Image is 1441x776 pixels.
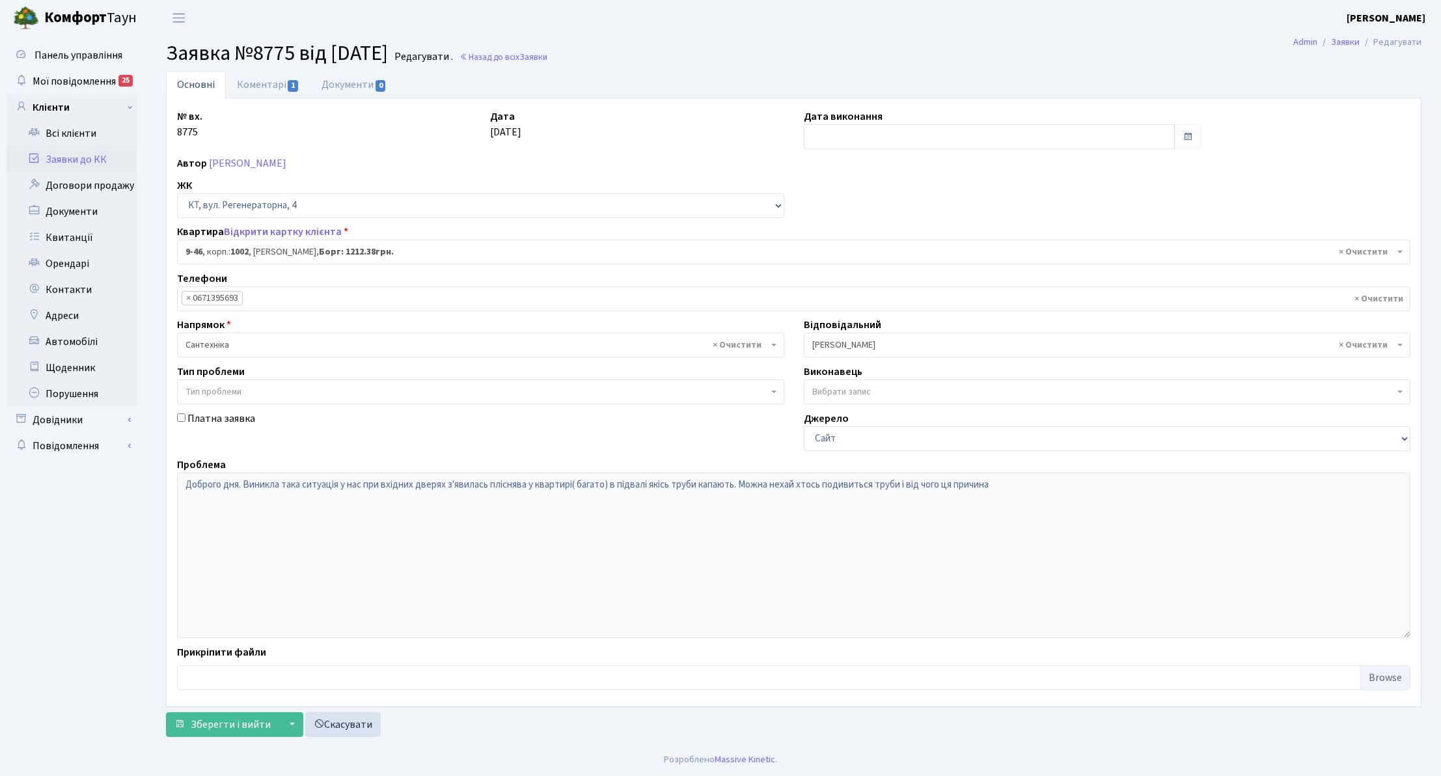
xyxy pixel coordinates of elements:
[7,68,137,94] a: Мої повідомлення25
[804,317,881,333] label: Відповідальний
[1354,292,1403,305] span: Видалити всі елементи
[804,411,849,426] label: Джерело
[185,385,241,398] span: Тип проблеми
[480,109,793,149] div: [DATE]
[7,329,137,355] a: Автомобілі
[177,240,1410,264] span: <b>9-46</b>, корп.: <b>1002</b>, Фуркало Надія Василівна, <b>Борг: 1212.38грн.</b>
[166,38,388,68] span: Заявка №8775 від [DATE]
[177,473,1410,638] textarea: Доброго дня. Виникла така ситуація у нас при вхідних дверях з'явилась пліснява у квартирі( багато...
[177,156,207,171] label: Автор
[7,407,137,433] a: Довідники
[1331,35,1360,49] a: Заявки
[177,644,266,660] label: Прикріпити файли
[191,717,271,732] span: Зберегти і вийти
[182,291,243,305] li: 0671395693
[715,753,775,766] a: Massive Kinetic
[186,292,191,305] span: ×
[177,109,202,124] label: № вх.
[7,120,137,146] a: Всі клієнти
[288,80,298,92] span: 1
[185,339,768,352] span: Сантехніка
[177,271,227,286] label: Телефони
[177,224,348,240] label: Квартира
[167,109,480,149] div: 8775
[33,74,116,89] span: Мої повідомлення
[319,245,394,258] b: Борг: 1212.38грн.
[177,333,784,357] span: Сантехніка
[209,156,286,171] a: [PERSON_NAME]
[490,109,515,124] label: Дата
[7,199,137,225] a: Документи
[7,94,137,120] a: Клієнти
[7,146,137,173] a: Заявки до КК
[1293,35,1317,49] a: Admin
[177,457,226,473] label: Проблема
[7,433,137,459] a: Повідомлення
[713,339,762,352] span: Видалити всі елементи
[7,381,137,407] a: Порушення
[392,51,453,63] small: Редагувати .
[44,7,107,28] b: Комфорт
[44,7,137,29] span: Таун
[664,753,777,767] div: Розроблено .
[177,364,245,380] label: Тип проблеми
[226,71,310,98] a: Коментарі
[7,173,137,199] a: Договори продажу
[230,245,249,258] b: 1002
[13,5,39,31] img: logo.png
[163,7,195,29] button: Переключити навігацію
[812,339,1395,352] span: Тихонов М.М.
[1274,29,1441,56] nav: breadcrumb
[7,251,137,277] a: Орендарі
[34,48,122,62] span: Панель управління
[185,245,202,258] b: 9-46
[804,333,1411,357] span: Тихонов М.М.
[1347,11,1425,25] b: [PERSON_NAME]
[187,411,255,426] label: Платна заявка
[118,75,133,87] div: 25
[224,225,342,239] a: Відкрити картку клієнта
[804,364,862,380] label: Виконавець
[519,51,547,63] span: Заявки
[804,109,883,124] label: Дата виконання
[1339,245,1388,258] span: Видалити всі елементи
[460,51,547,63] a: Назад до всіхЗаявки
[177,317,231,333] label: Напрямок
[166,71,226,98] a: Основні
[185,245,1394,258] span: <b>9-46</b>, корп.: <b>1002</b>, Фуркало Надія Василівна, <b>Борг: 1212.38грн.</b>
[7,42,137,68] a: Панель управління
[7,225,137,251] a: Квитанції
[7,303,137,329] a: Адреси
[1347,10,1425,26] a: [PERSON_NAME]
[1339,339,1388,352] span: Видалити всі елементи
[310,71,398,98] a: Документи
[7,277,137,303] a: Контакти
[305,712,381,737] a: Скасувати
[177,178,192,193] label: ЖК
[7,355,137,381] a: Щоденник
[1360,35,1421,49] li: Редагувати
[376,80,386,92] span: 0
[166,712,279,737] button: Зберегти і вийти
[812,385,871,398] span: Вибрати запис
